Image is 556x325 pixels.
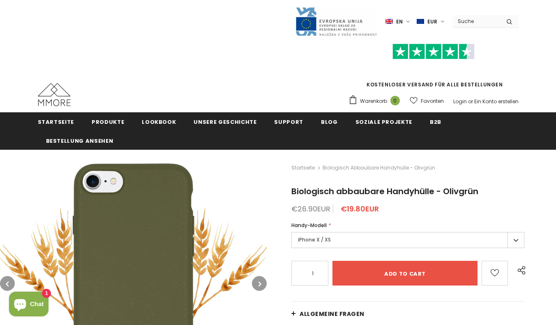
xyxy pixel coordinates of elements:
a: B2B [430,112,441,131]
span: Support [274,118,303,126]
span: EUR [427,18,437,26]
span: Produkte [92,118,124,126]
img: MMORE Cases [38,83,71,106]
a: Login [453,98,467,105]
input: Search Site [453,15,500,27]
label: iPhone X / XS [291,232,524,248]
a: Warenkorb 0 [348,95,404,107]
a: Javni Razpis [295,18,377,25]
inbox-online-store-chat: Shopify online store chat [7,292,51,318]
a: Startseite [38,112,74,131]
span: Soziale Projekte [355,118,412,126]
input: Add to cart [332,261,477,286]
a: Startseite [291,163,315,173]
span: B2B [430,118,441,126]
span: Warenkorb [360,97,387,105]
img: Javni Razpis [295,7,377,37]
img: Vertrauen Sie Pilot Stars [392,44,475,60]
span: Biologisch abbaubare Handyhülle - Olivgrün [291,186,478,197]
span: Lookbook [142,118,176,126]
span: Favoriten [421,97,444,105]
span: 0 [390,96,400,105]
a: Unsere Geschichte [194,112,256,131]
span: Bestellung ansehen [46,137,113,145]
span: Biologisch abbaubare Handyhülle - Olivgrün [323,163,435,173]
a: Soziale Projekte [355,112,412,131]
a: Support [274,112,303,131]
a: Bestellung ansehen [46,131,113,150]
span: €19.80EUR [341,204,379,214]
span: Allgemeine Fragen [300,310,365,318]
span: Handy-Modell [291,222,327,229]
img: i-lang-1.png [385,18,393,25]
a: Ein Konto erstellen [474,98,519,105]
iframe: Customer reviews powered by Trustpilot [348,59,519,81]
span: KOSTENLOSER VERSAND FÜR ALLE BESTELLUNGEN [348,47,519,88]
a: Blog [321,112,338,131]
span: Blog [321,118,338,126]
span: en [396,18,403,26]
span: Startseite [38,118,74,126]
a: Lookbook [142,112,176,131]
a: Produkte [92,112,124,131]
span: Unsere Geschichte [194,118,256,126]
span: or [468,98,473,105]
a: Favoriten [410,94,444,108]
span: €26.90EUR [291,204,330,214]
